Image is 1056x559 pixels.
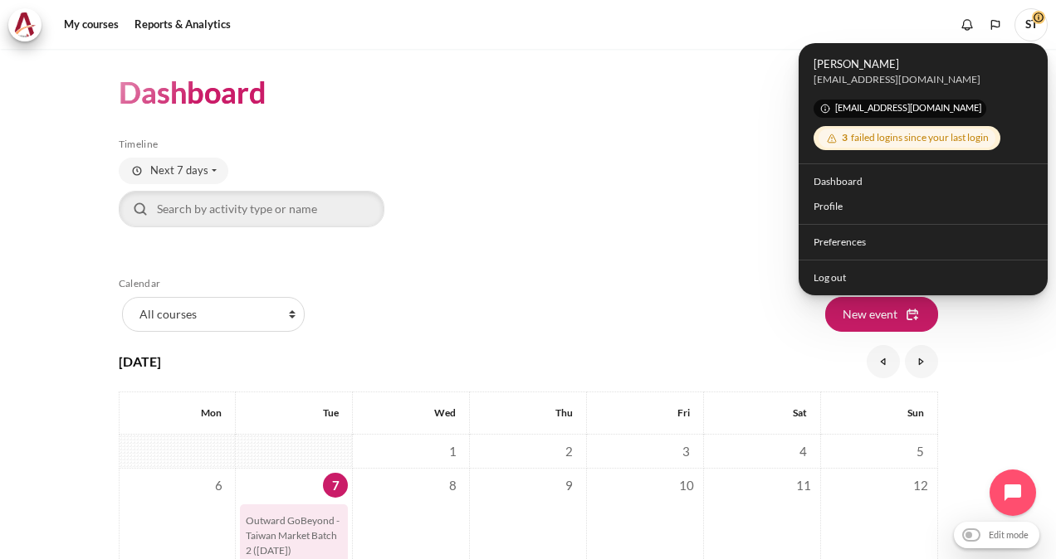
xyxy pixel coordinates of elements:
[955,12,980,37] div: Show notification window with no new notifications
[58,8,125,41] a: My courses
[804,168,1044,194] a: Dashboard
[677,406,690,419] span: Fri
[1014,8,1048,41] span: ST
[791,439,816,464] span: 4
[557,473,582,498] span: 9
[13,12,37,37] img: Architeck
[119,277,938,290] h5: Calendar
[842,131,848,143] span: 3
[814,56,1034,72] span: [PERSON_NAME]
[674,473,699,498] span: 10
[1014,8,1048,41] a: User menu
[119,138,938,151] h5: Timeline
[814,72,1034,87] div: sttseng@zuelligpharma.com
[814,100,986,118] span: [EMAIL_ADDRESS][DOMAIN_NAME]
[206,473,231,498] span: 6
[8,8,50,41] a: Architeck Architeck
[150,163,208,179] span: Next 7 days
[557,439,582,464] span: 2
[819,129,995,148] div: failed logins since your last login
[908,439,933,464] span: 5
[440,473,465,498] span: 8
[908,473,933,498] span: 12
[799,43,1048,295] div: User menu
[804,265,1044,290] a: Log out
[119,191,384,227] input: Search by activity type or name
[674,439,699,464] span: 3
[129,8,237,41] a: Reports & Analytics
[804,230,1044,255] a: Preferences
[791,473,816,498] span: 11
[983,12,1008,37] button: Languages
[440,439,465,464] span: 1
[323,406,339,419] span: Tue
[843,305,897,323] span: New event
[907,406,924,419] span: Sun
[804,194,1044,220] a: Profile
[246,513,342,558] div: Outward GoBeyond - Taiwan Market Batch 2 ([DATE])
[119,73,266,112] h1: Dashboard
[119,158,228,184] button: Filter timeline by date
[201,406,222,419] span: Mon
[825,297,938,332] button: New event
[323,478,348,493] a: Today Tuesday, 7 October
[434,406,456,419] span: Wed
[323,473,348,498] span: 7
[555,406,573,419] span: Thu
[119,352,161,372] h4: [DATE]
[793,406,807,419] span: Sat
